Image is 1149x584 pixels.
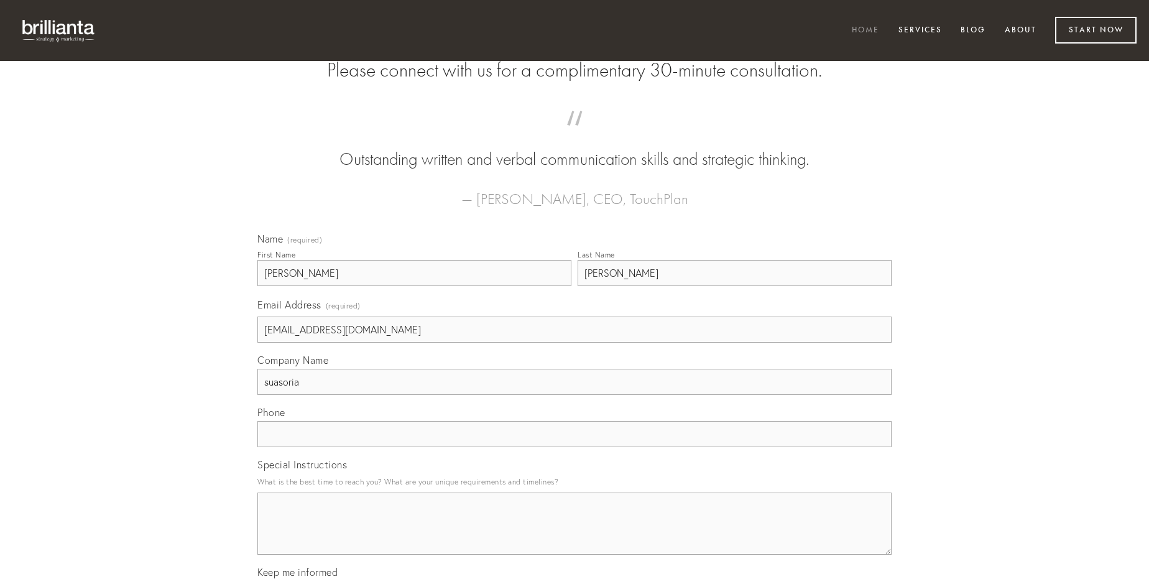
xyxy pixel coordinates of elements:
[257,406,285,419] span: Phone
[277,123,872,172] blockquote: Outstanding written and verbal communication skills and strategic thinking.
[12,12,106,49] img: brillianta - research, strategy, marketing
[287,236,322,244] span: (required)
[890,21,950,41] a: Services
[997,21,1045,41] a: About
[257,299,321,311] span: Email Address
[257,250,295,259] div: First Name
[1055,17,1137,44] a: Start Now
[257,473,892,490] p: What is the best time to reach you? What are your unique requirements and timelines?
[578,250,615,259] div: Last Name
[257,354,328,366] span: Company Name
[277,123,872,147] span: “
[326,297,361,314] span: (required)
[257,58,892,82] h2: Please connect with us for a complimentary 30-minute consultation.
[257,233,283,245] span: Name
[257,566,338,578] span: Keep me informed
[257,458,347,471] span: Special Instructions
[953,21,994,41] a: Blog
[844,21,887,41] a: Home
[277,172,872,211] figcaption: — [PERSON_NAME], CEO, TouchPlan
